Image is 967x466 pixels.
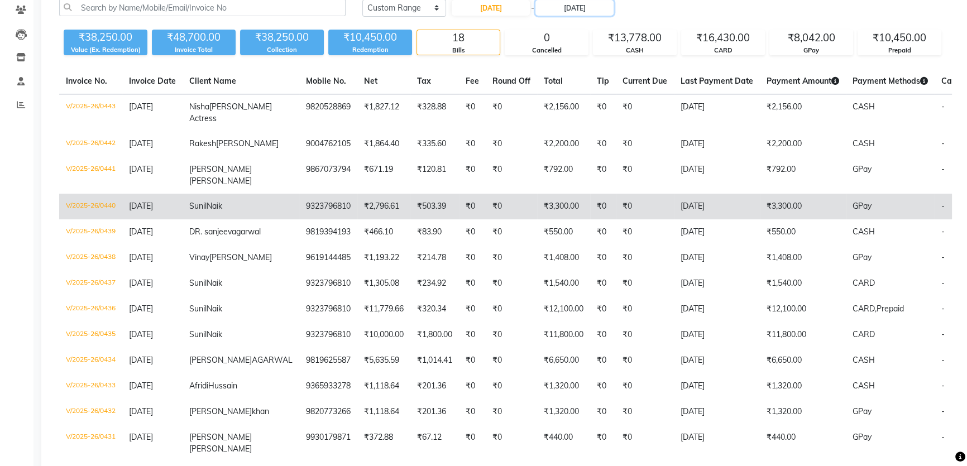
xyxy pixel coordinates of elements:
div: Bills [417,46,500,55]
td: ₹0 [616,271,674,296]
span: Sunil [189,329,207,339]
span: [PERSON_NAME] [216,138,279,148]
span: [PERSON_NAME] [189,355,252,365]
td: ₹1,193.22 [357,245,410,271]
td: ₹0 [459,399,486,425]
span: Nisha [189,102,209,112]
td: ₹1,320.00 [537,373,590,399]
td: ₹201.36 [410,373,459,399]
span: [DATE] [129,278,153,288]
td: ₹550.00 [537,219,590,245]
td: ₹12,100.00 [537,296,590,322]
td: 9819394193 [299,219,357,245]
td: ₹1,118.64 [357,399,410,425]
span: Tax [417,76,431,86]
td: ₹1,408.00 [537,245,590,271]
span: Naik [207,329,222,339]
span: [DATE] [129,227,153,237]
span: [DATE] [129,432,153,442]
td: [DATE] [674,373,760,399]
span: Net [364,76,377,86]
td: ₹0 [616,245,674,271]
td: ₹0 [486,131,537,157]
span: Hussain [208,381,237,391]
span: [DATE] [129,304,153,314]
span: Payment Amount [767,76,839,86]
td: ₹320.34 [410,296,459,322]
td: ₹1,320.00 [760,373,846,399]
td: ₹6,650.00 [537,348,590,373]
td: V/2025-26/0431 [59,425,122,462]
td: ₹0 [590,425,616,462]
span: [PERSON_NAME] [209,252,272,262]
span: [DATE] [129,381,153,391]
div: CARD [682,46,764,55]
span: - [941,406,945,416]
td: ₹0 [486,219,537,245]
span: - [941,355,945,365]
td: ₹0 [616,194,674,219]
span: CASH [853,355,875,365]
span: [DATE] [129,355,153,365]
span: [DATE] [129,164,153,174]
td: ₹0 [459,271,486,296]
span: CASH [853,381,875,391]
td: ₹2,796.61 [357,194,410,219]
span: AGARWAL [252,355,293,365]
td: ₹1,014.41 [410,348,459,373]
td: ₹2,200.00 [760,131,846,157]
td: ₹1,864.40 [357,131,410,157]
td: 9004762105 [299,131,357,157]
td: ₹440.00 [537,425,590,462]
td: ₹0 [486,157,537,194]
td: [DATE] [674,425,760,462]
div: GPay [770,46,853,55]
td: V/2025-26/0436 [59,296,122,322]
td: ₹440.00 [760,425,846,462]
td: ₹1,827.12 [357,94,410,132]
span: Vinay [189,252,209,262]
span: Current Due [623,76,667,86]
span: Payment Methods [853,76,928,86]
td: ₹0 [486,296,537,322]
td: ₹0 [459,373,486,399]
div: 0 [505,30,588,46]
span: CARD, [853,304,877,314]
td: ₹0 [590,94,616,132]
td: 9323796810 [299,322,357,348]
td: ₹1,305.08 [357,271,410,296]
td: ₹0 [590,194,616,219]
span: Sunil [189,201,207,211]
td: ₹0 [486,425,537,462]
td: ₹0 [459,245,486,271]
td: ₹120.81 [410,157,459,194]
td: [DATE] [674,322,760,348]
td: [DATE] [674,348,760,373]
td: ₹0 [459,194,486,219]
td: ₹335.60 [410,131,459,157]
div: Invoice Total [152,45,236,55]
span: - [941,227,945,237]
span: Round Off [492,76,530,86]
td: ₹1,408.00 [760,245,846,271]
td: ₹2,156.00 [537,94,590,132]
td: ₹550.00 [760,219,846,245]
div: Cancelled [505,46,588,55]
div: Value (Ex. Redemption) [64,45,147,55]
div: Redemption [328,45,412,55]
td: ₹0 [590,245,616,271]
span: [PERSON_NAME] [189,176,252,186]
div: ₹38,250.00 [240,30,324,45]
td: ₹0 [590,322,616,348]
td: ₹11,779.66 [357,296,410,322]
span: [DATE] [129,138,153,148]
div: ₹10,450.00 [858,30,941,46]
span: [PERSON_NAME] [189,164,252,174]
span: Sunil [189,278,207,288]
td: V/2025-26/0438 [59,245,122,271]
span: - [941,102,945,112]
span: GPay [853,164,872,174]
td: ₹12,100.00 [760,296,846,322]
td: [DATE] [674,296,760,322]
td: ₹0 [486,399,537,425]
